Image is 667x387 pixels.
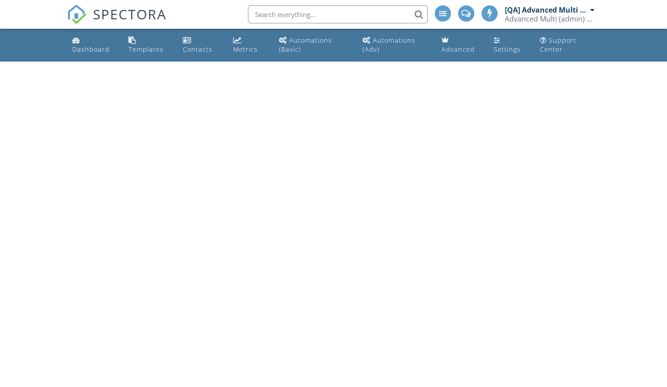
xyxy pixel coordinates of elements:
[128,45,163,53] div: Templates
[233,45,258,53] div: Metrics
[67,4,87,24] img: The Best Home Inspection Software - Spectora
[540,36,576,53] div: Support Center
[275,32,352,58] a: Automations (Basic)
[438,32,483,58] a: Advanced
[72,45,110,53] div: Dashboard
[490,32,529,58] a: Settings
[442,45,475,53] div: Advanced
[125,32,172,58] a: Templates
[505,14,595,23] div: Advanced Multi (admin) Company
[93,4,167,23] span: SPECTORA
[183,45,212,53] div: Contacts
[69,32,118,58] a: Dashboard
[362,36,415,53] div: Automations (Adv)
[279,36,332,53] div: Automations (Basic)
[179,32,222,58] a: Contacts
[494,45,521,53] div: Settings
[67,12,167,31] a: SPECTORA
[248,5,428,23] input: Search everything...
[505,5,588,14] div: [QA] Advanced Multi (admin)
[359,32,431,58] a: Automations (Advanced)
[536,32,598,58] a: Support Center
[230,32,268,58] a: Metrics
